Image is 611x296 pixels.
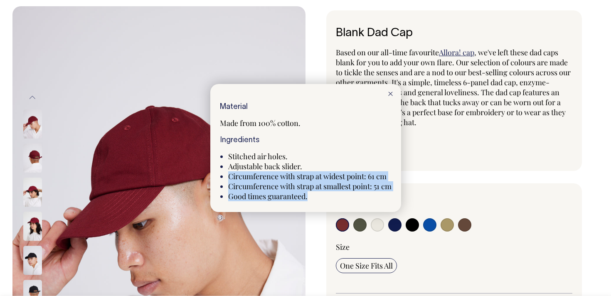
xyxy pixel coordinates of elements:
[228,161,302,171] span: Adjustable back slider.
[228,191,308,201] span: Good times guaranteed.
[228,181,392,191] span: Circumference with strap at smallest point: 51 cm
[220,118,301,128] span: Made from 100% cotton.
[220,104,248,111] span: Material
[228,171,387,181] span: Circumference with strap at widest point: 61 cm
[228,151,288,161] span: Stitched air holes.
[220,137,259,144] span: Ingredients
